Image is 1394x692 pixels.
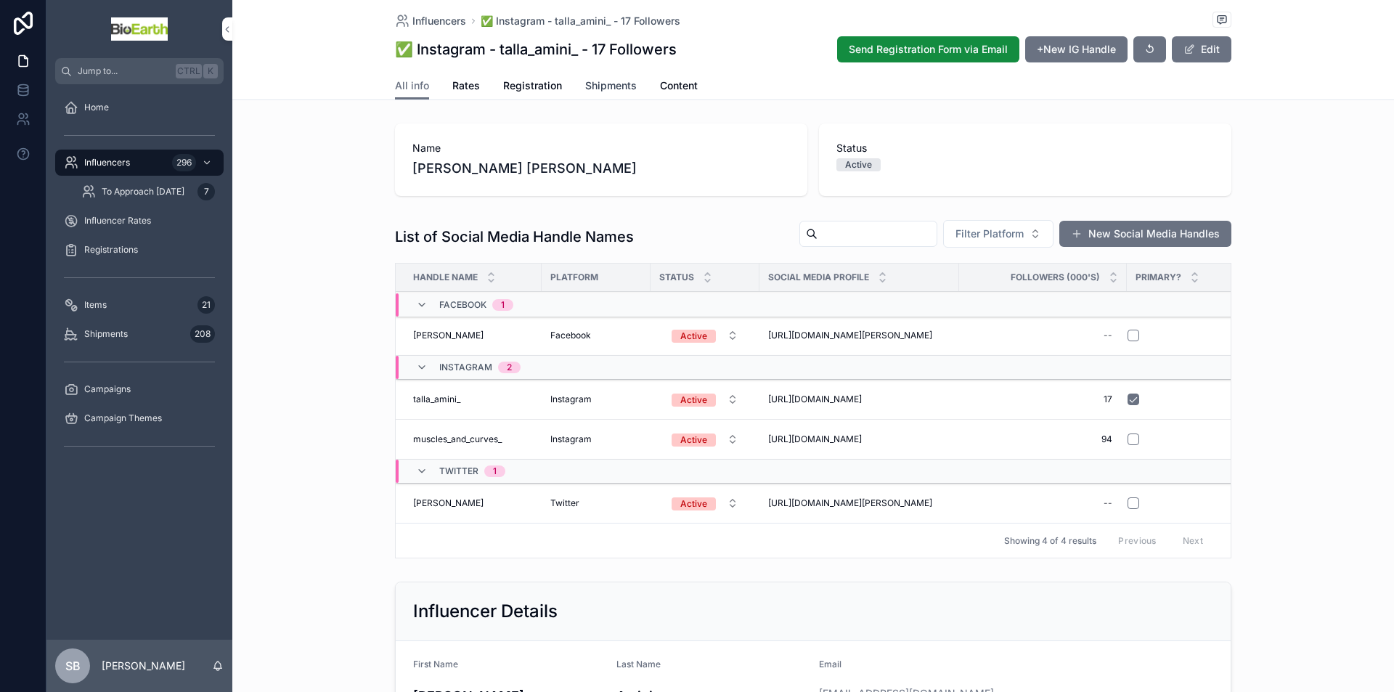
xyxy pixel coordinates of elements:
[768,330,932,341] span: [URL][DOMAIN_NAME][PERSON_NAME]
[968,492,1118,515] a: --
[452,73,480,102] a: Rates
[481,14,680,28] a: ✅ Instagram - talla_amini_ - 17 Followers
[836,141,1214,155] span: Status
[395,227,634,247] h1: List of Social Media Handle Names
[84,244,138,256] span: Registrations
[190,325,215,343] div: 208
[1025,36,1128,62] button: +New IG Handle
[585,78,637,93] span: Shipments
[55,237,224,263] a: Registrations
[413,433,502,445] span: muscles_and_curves_
[65,657,81,675] span: SB
[768,433,950,445] a: [URL][DOMAIN_NAME]
[197,183,215,200] div: 7
[768,497,950,509] a: [URL][DOMAIN_NAME][PERSON_NAME]
[968,324,1118,347] a: --
[550,433,642,445] a: Instagram
[84,299,107,311] span: Items
[413,272,478,283] span: Handle Name
[78,65,170,77] span: Jump to...
[84,102,109,113] span: Home
[55,405,224,431] a: Campaign Themes
[680,497,707,510] div: Active
[55,321,224,347] a: Shipments208
[768,433,862,445] span: [URL][DOMAIN_NAME]
[55,292,224,318] a: Items21
[660,73,698,102] a: Content
[452,78,480,93] span: Rates
[412,158,790,179] span: [PERSON_NAME] [PERSON_NAME]
[943,220,1053,248] button: Select Button
[974,433,1112,445] span: 94
[413,394,533,405] a: talla_amini_
[968,428,1118,451] a: 94
[1004,535,1096,547] span: Showing 4 of 4 results
[413,659,458,669] span: First Name
[84,215,151,227] span: Influencer Rates
[660,322,750,349] button: Select Button
[768,394,950,405] a: [URL][DOMAIN_NAME]
[503,73,562,102] a: Registration
[413,497,484,509] span: [PERSON_NAME]
[1136,272,1181,283] span: Primary?
[1145,42,1154,57] span: ↺
[55,58,224,84] button: Jump to...CtrlK
[550,394,592,405] span: Instagram
[1037,42,1116,57] span: +New IG Handle
[55,94,224,121] a: Home
[46,84,232,476] div: scrollable content
[395,14,466,28] a: Influencers
[412,141,790,155] span: Name
[550,272,598,283] span: Platform
[550,330,591,341] span: Facebook
[768,330,950,341] a: [URL][DOMAIN_NAME][PERSON_NAME]
[412,14,466,28] span: Influencers
[413,330,533,341] a: [PERSON_NAME]
[550,497,642,509] a: Twitter
[84,383,131,395] span: Campaigns
[1104,330,1112,341] div: --
[1059,221,1231,247] button: New Social Media Handles
[55,208,224,234] a: Influencer Rates
[680,394,707,407] div: Active
[659,386,751,413] a: Select Button
[659,426,751,453] a: Select Button
[507,362,512,373] div: 2
[413,394,460,405] span: talla_amini_
[955,227,1024,241] span: Filter Platform
[439,465,478,477] span: Twitter
[102,186,184,198] span: To Approach [DATE]
[413,433,533,445] a: muscles_and_curves_
[176,64,202,78] span: Ctrl
[837,36,1019,62] button: Send Registration Form via Email
[550,433,592,445] span: Instagram
[395,39,677,60] h1: ✅ Instagram - talla_amini_ - 17 Followers
[1133,36,1166,62] button: ↺
[395,73,429,100] a: All info
[680,433,707,447] div: Active
[768,272,869,283] span: Social Media Profile
[84,328,128,340] span: Shipments
[1104,497,1112,509] div: --
[968,388,1118,411] a: 17
[768,394,862,405] span: [URL][DOMAIN_NAME]
[585,73,637,102] a: Shipments
[503,78,562,93] span: Registration
[550,394,642,405] a: Instagram
[55,376,224,402] a: Campaigns
[84,412,162,424] span: Campaign Themes
[660,78,698,93] span: Content
[395,78,429,93] span: All info
[659,322,751,349] a: Select Button
[660,490,750,516] button: Select Button
[849,42,1008,57] span: Send Registration Form via Email
[102,659,185,673] p: [PERSON_NAME]
[660,426,750,452] button: Select Button
[55,150,224,176] a: Influencers296
[819,659,841,669] span: Email
[501,299,505,311] div: 1
[659,272,694,283] span: Status
[413,600,558,623] h2: Influencer Details
[680,330,707,343] div: Active
[73,179,224,205] a: To Approach [DATE]7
